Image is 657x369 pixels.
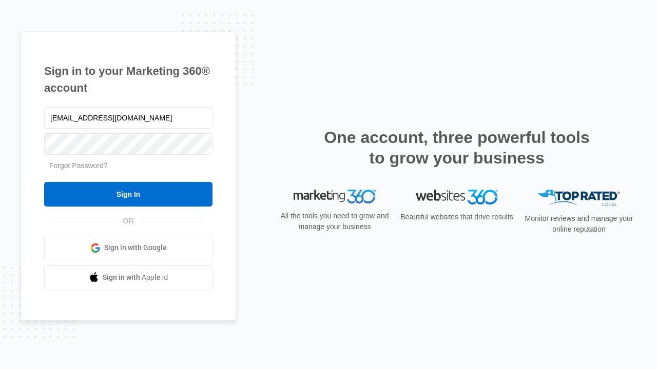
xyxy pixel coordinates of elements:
[103,272,168,283] span: Sign in with Apple Id
[44,265,212,290] a: Sign in with Apple Id
[521,213,636,235] p: Monitor reviews and manage your online reputation
[44,107,212,129] input: Email
[44,236,212,260] a: Sign in with Google
[416,190,498,204] img: Websites 360
[104,242,167,253] span: Sign in with Google
[321,127,593,168] h2: One account, three powerful tools to grow your business
[116,216,141,227] span: OR
[294,190,376,204] img: Marketing 360
[277,211,392,232] p: All the tools you need to grow and manage your business
[44,63,212,96] h1: Sign in to your Marketing 360® account
[49,161,108,170] a: Forgot Password?
[399,212,514,222] p: Beautiful websites that drive results
[44,182,212,207] input: Sign In
[538,190,620,207] img: Top Rated Local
